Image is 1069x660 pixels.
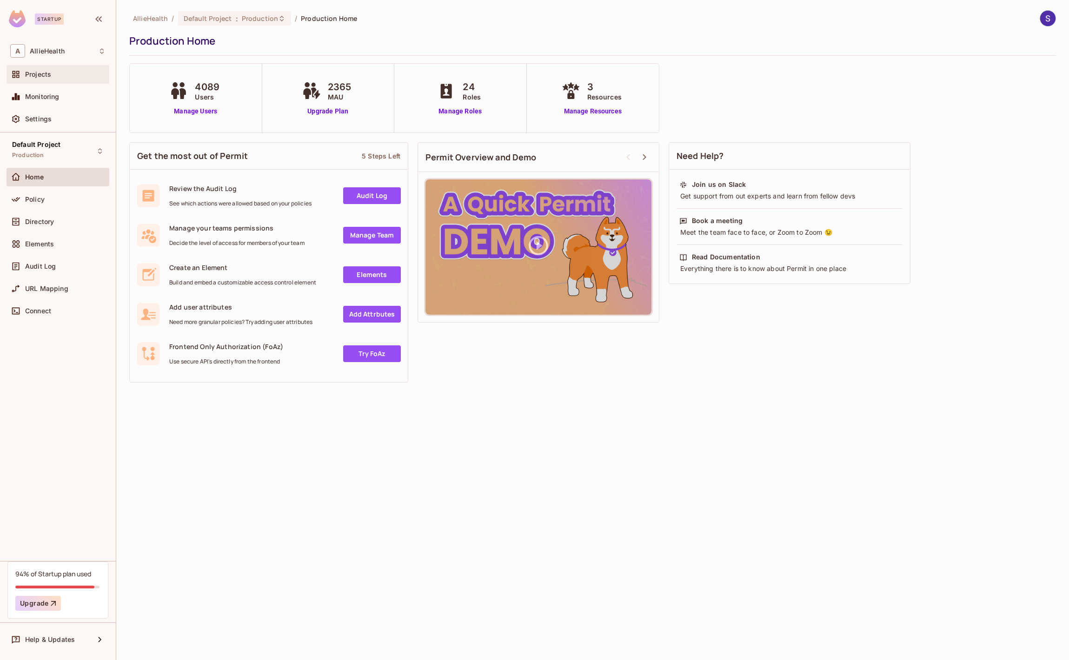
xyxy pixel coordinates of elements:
[195,92,219,102] span: Users
[343,306,401,323] a: Add Attrbutes
[463,80,481,94] span: 24
[15,569,91,578] div: 94% of Startup plan used
[30,47,65,55] span: Workspace: AllieHealth
[172,14,174,23] li: /
[235,15,239,22] span: :
[25,636,75,643] span: Help & Updates
[169,303,312,311] span: Add user attributes
[169,200,312,207] span: See which actions were allowed based on your policies
[25,115,52,123] span: Settings
[184,14,232,23] span: Default Project
[463,92,481,102] span: Roles
[587,80,622,94] span: 3
[679,228,900,237] div: Meet the team face to face, or Zoom to Zoom 😉
[169,263,316,272] span: Create an Element
[137,150,248,162] span: Get the most out of Permit
[1040,11,1056,26] img: Stephen Morrison
[362,152,400,160] div: 5 Steps Left
[425,152,537,163] span: Permit Overview and Demo
[300,106,356,116] a: Upgrade Plan
[25,196,45,203] span: Policy
[169,358,283,365] span: Use secure API's directly from the frontend
[169,184,312,193] span: Review the Audit Log
[169,279,316,286] span: Build and embed a customizable access control element
[328,80,352,94] span: 2365
[677,150,724,162] span: Need Help?
[25,71,51,78] span: Projects
[692,180,746,189] div: Join us on Slack
[15,596,61,611] button: Upgrade
[129,34,1051,48] div: Production Home
[343,187,401,204] a: Audit Log
[343,266,401,283] a: Elements
[25,263,56,270] span: Audit Log
[25,218,54,225] span: Directory
[242,14,278,23] span: Production
[169,342,283,351] span: Frontend Only Authorization (FoAz)
[25,240,54,248] span: Elements
[679,264,900,273] div: Everything there is to know about Permit in one place
[301,14,357,23] span: Production Home
[169,224,305,232] span: Manage your teams permissions
[195,80,219,94] span: 4089
[35,13,64,25] div: Startup
[692,252,760,262] div: Read Documentation
[343,345,401,362] a: Try FoAz
[25,285,68,292] span: URL Mapping
[25,93,60,100] span: Monitoring
[679,191,900,201] div: Get support from out experts and learn from fellow devs
[133,14,168,23] span: the active workspace
[9,10,26,27] img: SReyMgAAAABJRU5ErkJggg==
[25,173,44,181] span: Home
[692,216,743,225] div: Book a meeting
[167,106,224,116] a: Manage Users
[559,106,626,116] a: Manage Resources
[295,14,297,23] li: /
[343,227,401,244] a: Manage Team
[12,141,60,148] span: Default Project
[169,239,305,247] span: Decide the level of access for members of your team
[25,307,51,315] span: Connect
[12,152,44,159] span: Production
[328,92,352,102] span: MAU
[435,106,485,116] a: Manage Roles
[587,92,622,102] span: Resources
[10,44,25,58] span: A
[169,318,312,326] span: Need more granular policies? Try adding user attributes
